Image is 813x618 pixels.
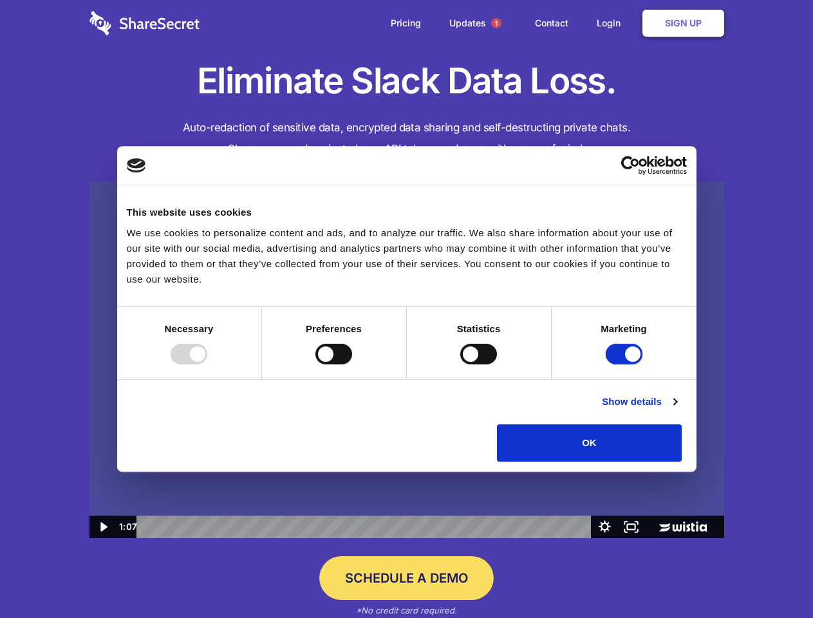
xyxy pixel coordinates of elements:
[378,3,434,43] a: Pricing
[497,424,682,462] button: OK
[644,516,724,538] a: Wistia Logo -- Learn More
[127,205,687,220] div: This website uses cookies
[491,18,501,28] span: 1
[574,156,687,175] a: Usercentrics Cookiebot - opens in a new window
[602,394,677,409] a: Show details
[89,117,724,160] h4: Auto-redaction of sensitive data, encrypted data sharing and self-destructing private chats. Shar...
[356,605,457,615] em: *No credit card required.
[618,516,644,538] button: Fullscreen
[306,323,362,334] strong: Preferences
[165,323,214,334] strong: Necessary
[89,58,724,104] h1: Eliminate Slack Data Loss.
[127,158,146,173] img: logo
[89,11,200,35] img: logo-wordmark-white-trans-d4663122ce5f474addd5e946df7df03e33cb6a1c49d2221995e7729f52c070b2.svg
[749,554,798,603] iframe: Drift Widget Chat Controller
[319,556,494,600] a: Schedule a Demo
[584,3,640,43] a: Login
[89,182,724,539] img: Sharesecret
[592,516,618,538] button: Show settings menu
[457,323,501,334] strong: Statistics
[89,516,116,538] button: Play Video
[127,225,687,287] div: We use cookies to personalize content and ads, and to analyze our traffic. We also share informat...
[522,3,581,43] a: Contact
[642,10,724,37] a: Sign Up
[147,516,585,538] div: Playbar
[601,323,647,334] strong: Marketing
